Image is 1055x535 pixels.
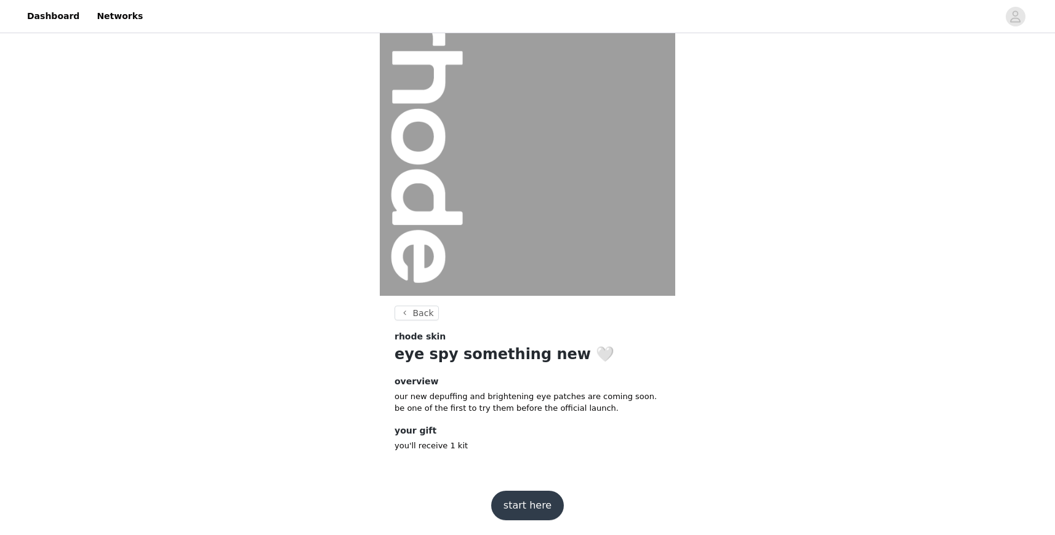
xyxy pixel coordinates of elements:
p: our new depuffing and brightening eye patches are coming soon. be one of the first to try them be... [395,390,660,414]
button: start here [491,491,564,520]
a: Networks [89,2,150,30]
h4: your gift [395,424,660,437]
p: you'll receive 1 kit [395,440,660,452]
h4: overview [395,375,660,388]
a: Dashboard [20,2,87,30]
h1: eye spy something new 🤍 [395,343,660,365]
div: avatar [1009,7,1021,26]
span: rhode skin [395,330,446,343]
button: Back [395,306,439,320]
